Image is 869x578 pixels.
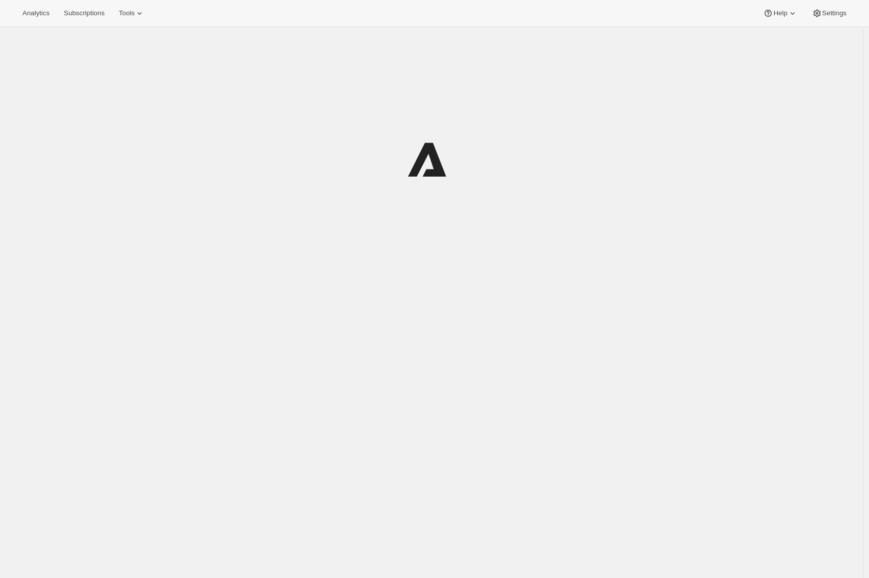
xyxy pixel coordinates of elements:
span: Tools [119,9,134,17]
button: Tools [113,6,151,20]
span: Analytics [22,9,49,17]
span: Settings [822,9,847,17]
button: Settings [806,6,853,20]
button: Subscriptions [58,6,111,20]
span: Help [773,9,787,17]
button: Analytics [16,6,56,20]
span: Subscriptions [64,9,104,17]
button: Help [757,6,803,20]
